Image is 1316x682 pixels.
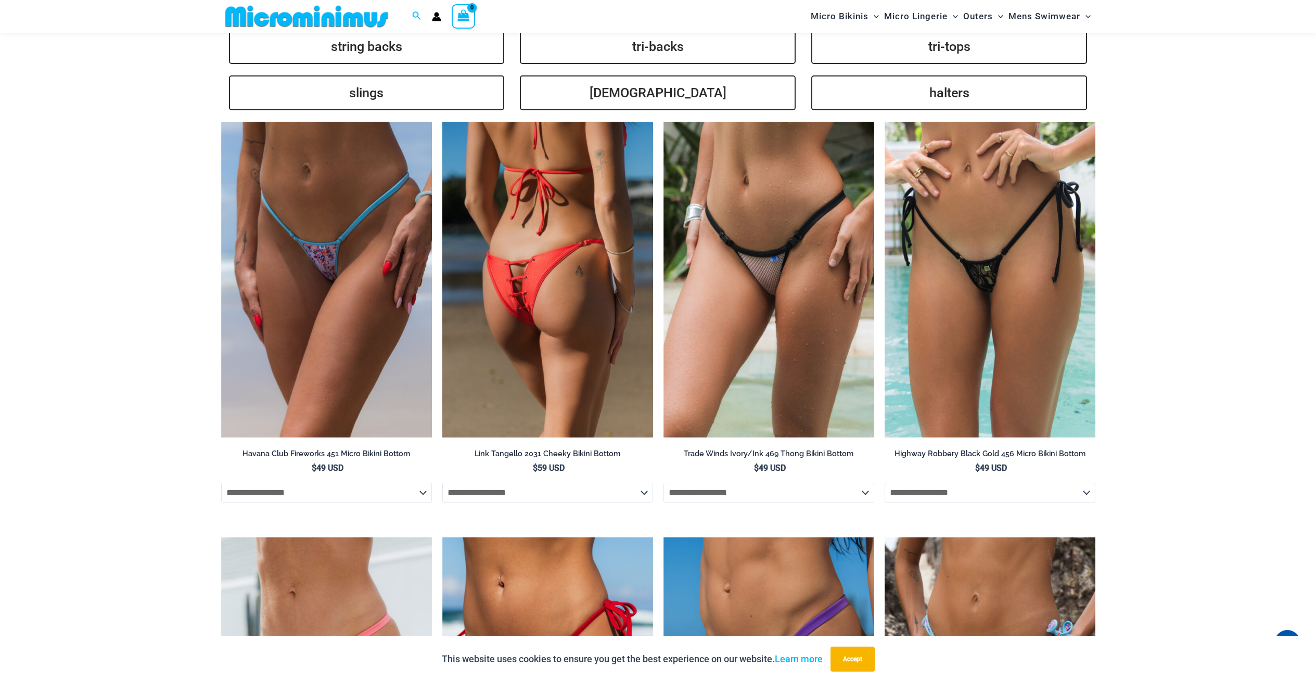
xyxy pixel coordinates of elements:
[775,653,823,664] a: Learn more
[963,3,993,30] span: Outers
[442,122,653,438] img: Link Tangello 2031 Cheeky 02
[975,463,980,473] span: $
[442,651,823,667] p: This website uses cookies to ensure you get the best experience on our website.
[533,463,538,473] span: $
[961,3,1006,30] a: OutersMenu ToggleMenu Toggle
[663,122,874,438] a: Trade Winds IvoryInk 469 Thong 01Trade Winds IvoryInk 317 Top 469 Thong 06Trade Winds IvoryInk 31...
[811,75,1087,110] a: halters
[885,449,1095,462] a: Highway Robbery Black Gold 456 Micro Bikini Bottom
[221,5,392,28] img: MM SHOP LOGO FLAT
[229,75,505,110] a: slings
[948,3,958,30] span: Menu Toggle
[808,3,881,30] a: Micro BikinisMenu ToggleMenu Toggle
[1080,3,1091,30] span: Menu Toggle
[533,463,565,473] bdi: 59 USD
[975,463,1007,473] bdi: 49 USD
[885,122,1095,438] a: Highway Robbery Black Gold 456 Micro 01Highway Robbery Black Gold 359 Clip Top 456 Micro 02Highwa...
[442,449,653,462] a: Link Tangello 2031 Cheeky Bikini Bottom
[1006,3,1093,30] a: Mens SwimwearMenu ToggleMenu Toggle
[885,449,1095,459] h2: Highway Robbery Black Gold 456 Micro Bikini Bottom
[412,10,421,23] a: Search icon link
[881,3,961,30] a: Micro LingerieMenu ToggleMenu Toggle
[811,29,1087,64] a: tri-tops
[520,75,796,110] a: [DEMOGRAPHIC_DATA]
[221,449,432,459] h2: Havana Club Fireworks 451 Micro Bikini Bottom
[754,463,786,473] bdi: 49 USD
[663,122,874,438] img: Trade Winds IvoryInk 469 Thong 01
[885,122,1095,438] img: Highway Robbery Black Gold 456 Micro 01
[663,449,874,462] a: Trade Winds Ivory/Ink 469 Thong Bikini Bottom
[221,449,432,462] a: Havana Club Fireworks 451 Micro Bikini Bottom
[807,2,1095,31] nav: Site Navigation
[884,3,948,30] span: Micro Lingerie
[452,4,476,28] a: View Shopping Cart, empty
[312,463,316,473] span: $
[442,449,653,459] h2: Link Tangello 2031 Cheeky Bikini Bottom
[520,29,796,64] a: tri-backs
[312,463,343,473] bdi: 49 USD
[993,3,1003,30] span: Menu Toggle
[432,12,441,21] a: Account icon link
[221,122,432,438] a: Havana Club Fireworks 451 MicroHavana Club Fireworks 312 Tri Top 451 Thong 02Havana Club Firework...
[229,29,505,64] a: string backs
[663,449,874,459] h2: Trade Winds Ivory/Ink 469 Thong Bikini Bottom
[221,122,432,438] img: Havana Club Fireworks 451 Micro
[831,647,875,672] button: Accept
[868,3,879,30] span: Menu Toggle
[442,122,653,438] a: Link Tangello 2031 Cheeky 01Link Tangello 2031 Cheeky 02Link Tangello 2031 Cheeky 02
[811,3,868,30] span: Micro Bikinis
[1008,3,1080,30] span: Mens Swimwear
[754,463,759,473] span: $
